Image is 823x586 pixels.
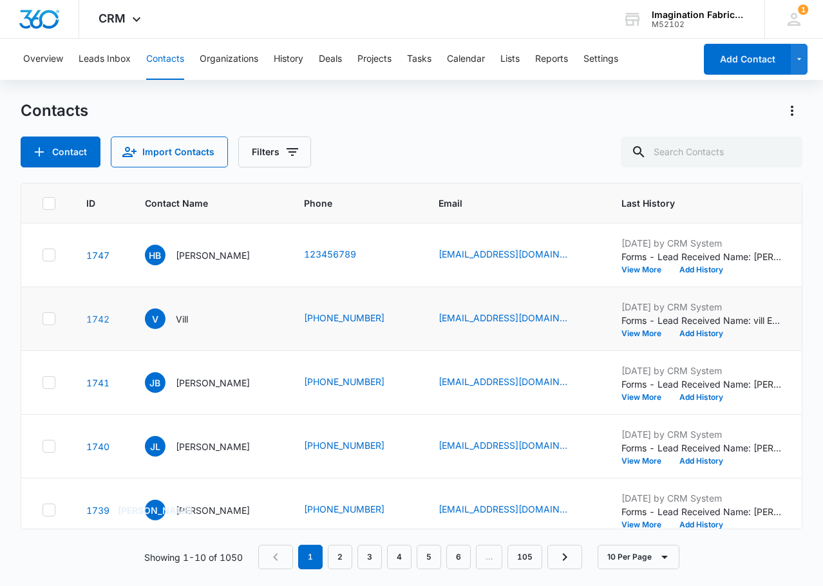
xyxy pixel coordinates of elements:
p: Forms - Lead Received Name: [PERSON_NAME] Email: [EMAIL_ADDRESS][DOMAIN_NAME] Phone: [PHONE_NUMBE... [621,377,782,391]
button: Organizations [200,39,258,80]
button: Contacts [146,39,184,80]
div: Email - bpxerr1271@aol.com - Select to Edit Field [439,311,591,326]
div: Email - harrybrook@gmail.com - Select to Edit Field [439,247,591,263]
div: Phone - (805) 280-2100 - Select to Edit Field [304,375,408,390]
a: [EMAIL_ADDRESS][DOMAIN_NAME] [439,375,567,388]
a: Page 4 [387,545,411,569]
span: [PERSON_NAME] [145,500,166,520]
div: Phone - (919) 434-8133 - Select to Edit Field [304,439,408,454]
span: 1 [798,5,808,15]
div: Email - simoriah@gmail.com - Select to Edit Field [439,502,591,518]
span: JL [145,436,166,457]
a: Navigate to contact details page for Vill [86,314,109,325]
button: View More [621,393,670,401]
p: [DATE] by CRM System [621,364,782,377]
a: Navigate to contact details page for Harry Brook [86,250,109,261]
p: Forms - Lead Received Name: [PERSON_NAME] Email: [EMAIL_ADDRESS][DOMAIN_NAME] Phone: [PHONE_NUMBE... [621,250,782,263]
span: V [145,308,166,329]
div: Phone - 123456789 - Select to Edit Field [304,247,379,263]
button: Settings [583,39,618,80]
button: Calendar [447,39,485,80]
button: Import Contacts [111,137,228,167]
div: Contact Name - Vill - Select to Edit Field [145,308,211,329]
span: Contact Name [145,196,254,210]
a: [PHONE_NUMBER] [304,439,384,452]
span: Last History [621,196,764,210]
p: Forms - Lead Received Name: vill Email: [EMAIL_ADDRESS][DOMAIN_NAME] Phone: [PHONE_NUMBER] Please... [621,314,782,327]
span: Phone [304,196,389,210]
p: [DATE] by CRM System [621,428,782,441]
button: Add Contact [21,137,100,167]
a: Page 105 [507,545,542,569]
div: Contact Name - Jeff Archambeau - Select to Edit Field [145,500,273,520]
button: Add History [670,330,732,337]
button: Actions [782,100,802,121]
nav: Pagination [258,545,582,569]
div: Email - bennettfirst@gmail.com - Select to Edit Field [439,375,591,390]
button: Add History [670,457,732,465]
button: Lists [500,39,520,80]
div: Contact Name - Jun Liu - Select to Edit Field [145,436,273,457]
button: View More [621,330,670,337]
a: Navigate to contact details page for John Bennett [86,377,109,388]
em: 1 [298,545,323,569]
button: Add Contact [704,44,791,75]
span: JB [145,372,166,393]
div: account id [652,20,746,29]
a: [EMAIL_ADDRESS][DOMAIN_NAME] [439,502,567,516]
p: [DATE] by CRM System [621,491,782,505]
p: [PERSON_NAME] [176,440,250,453]
p: Vill [176,312,188,326]
span: Email [439,196,572,210]
div: account name [652,10,746,20]
a: 123456789 [304,247,356,261]
button: View More [621,266,670,274]
span: ID [86,196,95,210]
a: Page 2 [328,545,352,569]
p: Forms - Lead Received Name: [PERSON_NAME] Email: [EMAIL_ADDRESS][DOMAIN_NAME] Phone: [PHONE_NUMBE... [621,505,782,518]
button: View More [621,457,670,465]
button: View More [621,521,670,529]
button: 10 Per Page [598,545,679,569]
button: Tasks [407,39,431,80]
span: HB [145,245,166,265]
button: Projects [357,39,392,80]
a: [EMAIL_ADDRESS][DOMAIN_NAME] [439,311,567,325]
a: [EMAIL_ADDRESS][DOMAIN_NAME] [439,247,567,261]
span: CRM [99,12,126,25]
div: Phone - (248) 404-0781 - Select to Edit Field [304,502,408,518]
button: Overview [23,39,63,80]
a: Navigate to contact details page for Jun Liu [86,441,109,452]
p: [PERSON_NAME] [176,504,250,517]
a: Next Page [547,545,582,569]
div: Contact Name - Harry Brook - Select to Edit Field [145,245,273,265]
a: Page 6 [446,545,471,569]
a: [PHONE_NUMBER] [304,311,384,325]
button: Filters [238,137,311,167]
div: Email - junliu60@yahoo.com - Select to Edit Field [439,439,591,454]
input: Search Contacts [621,137,802,167]
button: Add History [670,521,732,529]
a: Page 3 [357,545,382,569]
p: [PERSON_NAME] [176,376,250,390]
div: Phone - (870) 731-4532 - Select to Edit Field [304,311,408,326]
p: Showing 1-10 of 1050 [144,551,243,564]
p: Forms - Lead Received Name: [PERSON_NAME] Email: [EMAIL_ADDRESS][DOMAIN_NAME] Phone: [PHONE_NUMBE... [621,441,782,455]
a: [PHONE_NUMBER] [304,375,384,388]
a: [EMAIL_ADDRESS][DOMAIN_NAME] [439,439,567,452]
div: Contact Name - John Bennett - Select to Edit Field [145,372,273,393]
a: [PHONE_NUMBER] [304,502,384,516]
button: Add History [670,393,732,401]
p: [DATE] by CRM System [621,300,782,314]
div: notifications count [798,5,808,15]
button: Reports [535,39,568,80]
p: [DATE] by CRM System [621,236,782,250]
a: Navigate to contact details page for Jeff Archambeau [86,505,109,516]
a: Page 5 [417,545,441,569]
button: Deals [319,39,342,80]
button: Add History [670,266,732,274]
button: Leads Inbox [79,39,131,80]
h1: Contacts [21,101,88,120]
p: [PERSON_NAME] [176,249,250,262]
button: History [274,39,303,80]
